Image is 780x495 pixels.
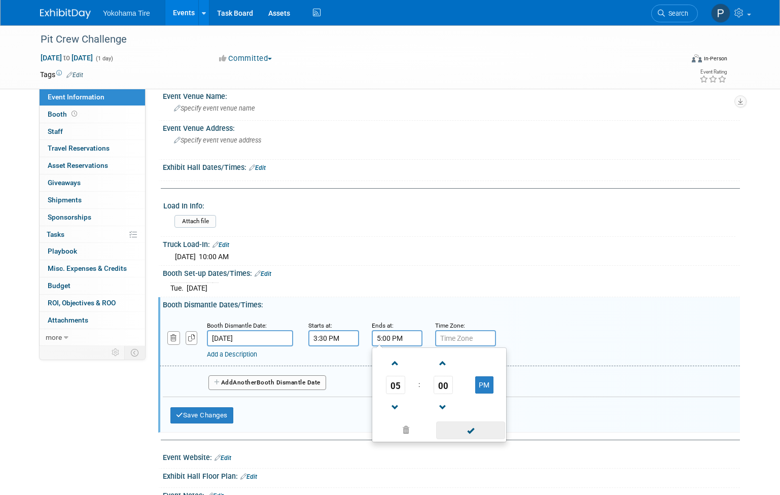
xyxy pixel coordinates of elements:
span: Travel Reservations [48,144,110,152]
div: Exhibit Hall Floor Plan: [163,469,740,482]
span: Another [233,379,257,386]
a: Giveaways [40,174,145,191]
a: Playbook [40,243,145,260]
a: Edit [249,164,266,171]
span: Misc. Expenses & Credits [48,264,127,272]
button: AddAnotherBooth Dismantle Date [208,375,326,391]
a: ROI, Objectives & ROO [40,295,145,311]
a: Tasks [40,226,145,243]
div: Load In Info: [163,198,735,211]
span: Playbook [48,247,77,255]
span: to [62,54,72,62]
a: Travel Reservations [40,140,145,157]
img: ExhibitDay [40,9,91,19]
div: Event Format [625,53,727,68]
a: Staff [40,123,145,140]
div: Exhibit Hall Dates/Times: [163,160,740,173]
div: In-Person [703,55,727,62]
img: Paris Hull [711,4,730,23]
span: Search [665,10,688,17]
small: Ends at: [372,322,394,329]
span: [DATE] [DATE] [40,53,93,62]
td: [DATE] [187,283,207,294]
small: Booth Dismantle Date: [207,322,267,329]
div: Truck Load-In: [163,237,740,250]
span: (1 day) [95,55,113,62]
span: more [46,333,62,341]
a: Edit [240,473,257,480]
div: Event Website: [163,450,740,463]
span: [DATE] 10:00 AM [175,253,229,261]
a: Edit [66,72,83,79]
a: Done [436,424,506,438]
img: Format-Inperson.png [692,54,702,62]
input: Date [207,330,293,346]
a: Sponsorships [40,209,145,226]
button: Committed [216,53,276,64]
a: Shipments [40,192,145,208]
a: Edit [215,454,231,462]
input: Start Time [308,330,359,346]
div: Event Rating [699,69,727,75]
a: Decrement Hour [386,394,405,420]
span: Attachments [48,316,88,324]
a: Budget [40,277,145,294]
button: PM [475,376,493,394]
small: Starts at: [308,322,332,329]
span: ROI, Objectives & ROO [48,299,116,307]
td: Personalize Event Tab Strip [107,346,125,359]
td: Tue. [170,283,187,294]
span: Pick Minute [434,376,453,394]
span: Pick Hour [386,376,405,394]
span: Specify event venue name [174,104,255,112]
span: Tasks [47,230,64,238]
a: Increment Hour [386,350,405,376]
span: Sponsorships [48,213,91,221]
span: Staff [48,127,63,135]
div: Booth Set-up Dates/Times: [163,266,740,279]
td: Tags [40,69,83,80]
a: Search [651,5,698,22]
span: Budget [48,281,70,290]
a: Event Information [40,89,145,105]
span: Specify event venue address [174,136,261,144]
a: Decrement Minute [434,394,453,420]
td: Toggle Event Tabs [125,346,146,359]
div: Event Venue Name: [163,89,740,101]
div: Booth Dismantle Dates/Times: [163,297,740,310]
td: : [416,376,422,394]
a: Increment Minute [434,350,453,376]
span: Asset Reservations [48,161,108,169]
input: End Time [372,330,422,346]
a: more [40,329,145,346]
span: Event Information [48,93,104,101]
button: Save Changes [170,407,233,423]
span: Shipments [48,196,82,204]
a: Edit [212,241,229,249]
span: Yokohama Tire [103,9,150,17]
span: Booth [48,110,79,118]
input: Time Zone [435,330,496,346]
a: Misc. Expenses & Credits [40,260,145,277]
a: Add a Description [207,350,257,358]
small: Time Zone: [435,322,465,329]
a: Attachments [40,312,145,329]
a: Booth [40,106,145,123]
a: Asset Reservations [40,157,145,174]
a: Edit [255,270,271,277]
div: Event Venue Address: [163,121,740,133]
span: Giveaways [48,179,81,187]
a: Clear selection [374,423,437,438]
span: Booth not reserved yet [69,110,79,118]
div: Pit Crew Challenge [37,30,669,49]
